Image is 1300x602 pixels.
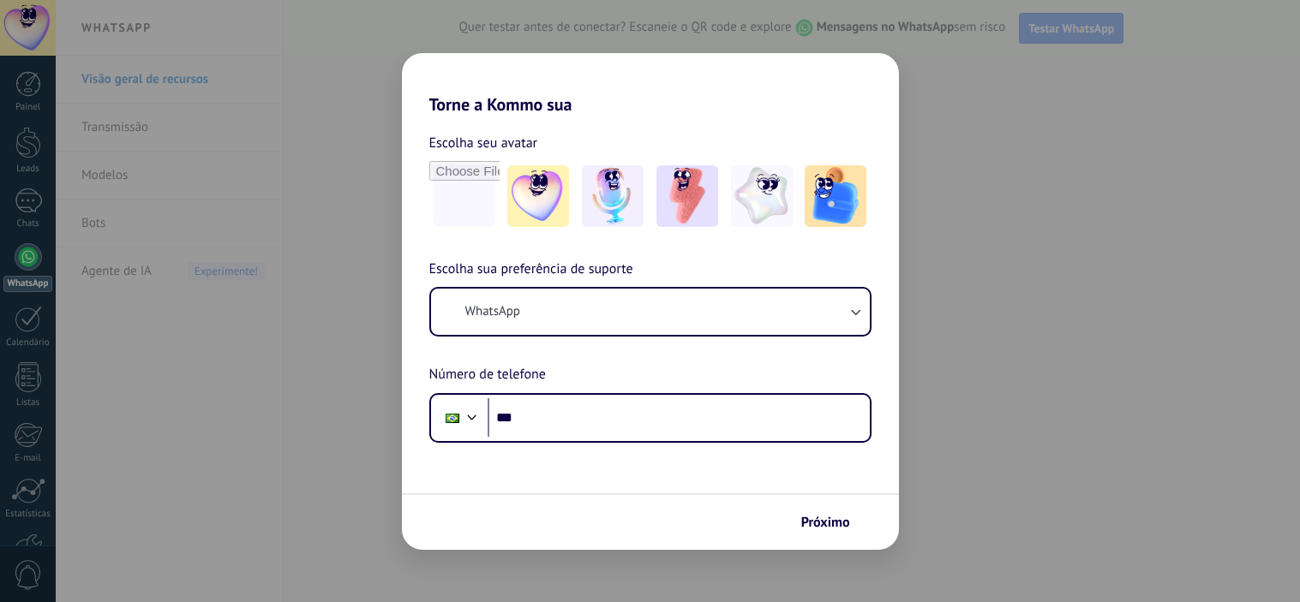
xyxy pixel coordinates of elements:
h2: Torne a Kommo sua [402,53,899,115]
button: WhatsApp [431,289,870,335]
img: -3.jpeg [656,165,718,227]
span: Escolha sua preferência de suporte [429,259,633,281]
img: -5.jpeg [805,165,866,227]
span: Escolha seu avatar [429,132,538,154]
img: -2.jpeg [582,165,644,227]
span: Número de telefone [429,364,546,386]
img: -4.jpeg [731,165,793,227]
button: Próximo [794,508,873,537]
img: -1.jpeg [507,165,569,227]
div: Brazil: + 55 [436,400,469,436]
span: Próximo [801,516,850,528]
span: WhatsApp [465,303,520,320]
